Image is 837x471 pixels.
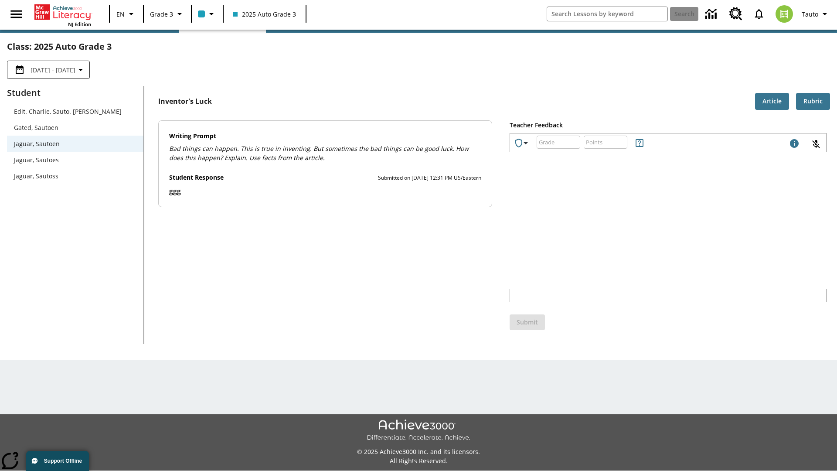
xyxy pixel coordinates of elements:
[7,40,830,54] h2: Class : 2025 Auto Grade 3
[7,136,143,152] div: Jaguar, Sautoen
[169,186,482,196] p: ggg
[770,3,798,25] button: Select a new avatar
[7,152,143,168] div: Jaguar, Sautoes
[7,103,143,119] div: Edit. Charlie, Sauto. [PERSON_NAME]
[748,3,770,25] a: Notifications
[11,65,86,75] button: Select the date range menu item
[7,168,143,184] div: Jaguar, Sautoss
[14,139,136,148] span: Jaguar, Sautoen
[34,3,91,27] div: Home
[3,7,127,15] body: Type your response here.
[367,420,470,442] img: Achieve3000 Differentiate Accelerate Achieve
[7,119,143,136] div: Gated, Sautoen
[537,136,580,149] div: Grade: Letters, numbers, %, + and - are allowed.
[194,6,220,22] button: Class color is light blue. Change class color
[112,6,140,22] button: Language: EN, Select a language
[44,458,82,464] span: Support Offline
[150,10,173,19] span: Grade 3
[14,155,136,164] span: Jaguar, Sautoes
[31,65,75,75] span: [DATE] - [DATE]
[169,173,224,182] p: Student Response
[158,96,212,106] p: Inventor's Luck
[75,65,86,75] svg: Collapse Date Range Filter
[378,174,481,182] p: Submitted on [DATE] 12:31 PM US/Eastern
[146,6,188,22] button: Grade: Grade 3, Select a grade
[169,144,482,162] p: Bad things can happen. This is true in inventing. But sometimes the bad things can be good luck. ...
[68,21,91,27] span: NJ Edition
[7,86,143,100] p: Student
[233,10,296,19] span: 2025 Auto Grade 3
[14,171,136,181] span: Jaguar, Sautoss
[700,2,724,26] a: Data Center
[510,120,827,130] p: Teacher Feedback
[631,134,648,152] button: Rules for Earning Points and Achievements, Will open in new tab
[26,451,89,471] button: Support Offline
[14,107,136,116] span: Edit. Charlie, Sauto. [PERSON_NAME]
[776,5,793,23] img: avatar image
[14,123,136,132] span: Gated, Sautoen
[798,6,834,22] button: Profile/Settings
[547,7,667,21] input: search field
[34,3,91,21] a: Home
[796,93,830,110] button: Rubric, Will open in new tab
[806,134,827,155] button: Click to activate and allow voice recognition
[802,10,818,19] span: Tauto
[789,138,800,150] div: Maximum 1000 characters Press Escape to exit toolbar and use left and right arrow keys to access ...
[584,131,627,154] input: Points: Must be equal to or less than 25.
[537,131,580,154] input: Grade: Letters, numbers, %, + and - are allowed.
[510,134,534,152] button: Achievements
[724,2,748,26] a: Resource Center, Will open in new tab
[584,136,627,149] div: Points: Must be equal to or less than 25.
[169,186,482,196] p: Student Response
[3,1,29,27] button: Open side menu
[755,93,789,110] button: Article, Will open in new tab
[116,10,125,19] span: EN
[169,131,482,141] p: Writing Prompt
